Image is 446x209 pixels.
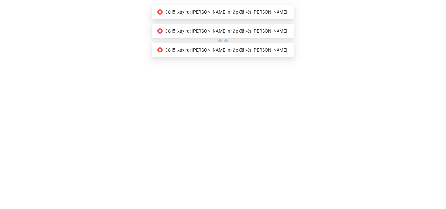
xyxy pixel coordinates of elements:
span: close-circle [157,47,163,52]
span: close-circle [157,28,163,34]
span: Có lỗi xảy ra: [PERSON_NAME] nhập đã kết [PERSON_NAME]! [165,47,289,52]
span: close-circle [157,9,163,15]
span: Có lỗi xảy ra: [PERSON_NAME] nhập đã kết [PERSON_NAME]! [165,9,289,15]
span: Có lỗi xảy ra: [PERSON_NAME] nhập đã kết [PERSON_NAME]! [165,28,289,34]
